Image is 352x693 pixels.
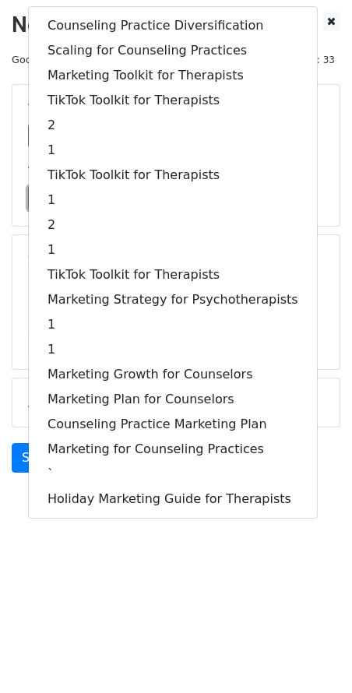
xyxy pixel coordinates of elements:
[29,412,317,437] a: Counseling Practice Marketing Plan
[29,312,317,337] a: 1
[12,12,340,38] h2: New Campaign
[29,337,317,362] a: 1
[29,362,317,387] a: Marketing Growth for Counselors
[12,54,224,65] small: Google Sheet:
[29,287,317,312] a: Marketing Strategy for Psychotherapists
[29,38,317,63] a: Scaling for Counseling Practices
[29,138,317,163] a: 1
[29,262,317,287] a: TikTok Toolkit for Therapists
[29,188,317,213] a: 1
[12,443,63,473] a: Send
[29,63,317,88] a: Marketing Toolkit for Therapists
[29,113,317,138] a: 2
[274,618,352,693] iframe: Chat Widget
[29,88,317,113] a: TikTok Toolkit for Therapists
[29,13,317,38] a: Counseling Practice Diversification
[29,387,317,412] a: Marketing Plan for Counselors
[29,213,317,237] a: 2
[29,237,317,262] a: 1
[29,487,317,512] a: Holiday Marketing Guide for Therapists
[29,163,317,188] a: TikTok Toolkit for Therapists
[29,462,317,487] a: `
[29,437,317,462] a: Marketing for Counseling Practices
